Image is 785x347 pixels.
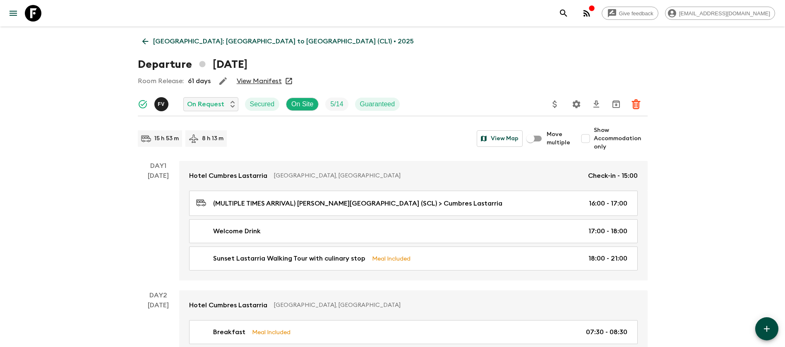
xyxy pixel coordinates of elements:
span: Give feedback [615,10,658,17]
a: BreakfastMeal Included07:30 - 08:30 [189,320,638,344]
p: On Request [187,99,224,109]
p: Room Release: [138,76,184,86]
button: Archive (Completed, Cancelled or Unsynced Departures only) [608,96,624,112]
span: Show Accommodation only [594,126,648,151]
p: 8 h 13 m [202,134,223,143]
div: [DATE] [148,171,169,280]
p: Meal Included [252,328,290,337]
p: Meal Included [372,254,411,263]
p: [GEOGRAPHIC_DATA], [GEOGRAPHIC_DATA] [274,172,581,180]
p: Breakfast [213,327,245,337]
span: Move multiple [547,130,571,147]
h1: Departure [DATE] [138,56,247,73]
button: Update Price, Early Bird Discount and Costs [547,96,563,112]
p: Hotel Cumbres Lastarria [189,171,267,181]
p: 15 h 53 m [154,134,179,143]
button: search adventures [555,5,572,22]
p: 07:30 - 08:30 [586,327,627,337]
a: Welcome Drink17:00 - 18:00 [189,219,638,243]
p: Welcome Drink [213,226,261,236]
div: Secured [245,98,280,111]
p: Sunset Lastarria Walking Tour with culinary stop [213,254,365,263]
p: Day 2 [138,290,179,300]
p: 61 days [188,76,211,86]
a: Hotel Cumbres Lastarria[GEOGRAPHIC_DATA], [GEOGRAPHIC_DATA]Check-in - 15:00 [179,161,648,191]
a: Sunset Lastarria Walking Tour with culinary stopMeal Included18:00 - 21:00 [189,246,638,270]
a: [GEOGRAPHIC_DATA]: [GEOGRAPHIC_DATA] to [GEOGRAPHIC_DATA] (CL1) • 2025 [138,33,418,50]
p: Secured [250,99,275,109]
button: Settings [568,96,585,112]
div: On Site [286,98,319,111]
button: menu [5,5,22,22]
p: Day 1 [138,161,179,171]
a: (MULTIPLE TIMES ARRIVAL) [PERSON_NAME][GEOGRAPHIC_DATA] (SCL) > Cumbres Lastarria16:00 - 17:00 [189,191,638,216]
div: [EMAIL_ADDRESS][DOMAIN_NAME] [665,7,775,20]
button: FV [154,97,170,111]
button: View Map [477,130,523,147]
p: Hotel Cumbres Lastarria [189,300,267,310]
p: F V [158,101,165,108]
button: Download CSV [588,96,605,112]
span: [EMAIL_ADDRESS][DOMAIN_NAME] [675,10,775,17]
p: 18:00 - 21:00 [588,254,627,263]
a: View Manifest [237,77,282,85]
p: 5 / 14 [330,99,343,109]
p: 16:00 - 17:00 [589,199,627,208]
p: Guaranteed [360,99,395,109]
a: Hotel Cumbres Lastarria[GEOGRAPHIC_DATA], [GEOGRAPHIC_DATA] [179,290,648,320]
p: 17:00 - 18:00 [588,226,627,236]
svg: Synced Successfully [138,99,148,109]
div: Trip Fill [325,98,348,111]
p: [GEOGRAPHIC_DATA]: [GEOGRAPHIC_DATA] to [GEOGRAPHIC_DATA] (CL1) • 2025 [153,36,414,46]
p: Check-in - 15:00 [588,171,638,181]
p: (MULTIPLE TIMES ARRIVAL) [PERSON_NAME][GEOGRAPHIC_DATA] (SCL) > Cumbres Lastarria [213,199,502,208]
p: On Site [291,99,313,109]
span: Francisco Valero [154,100,170,106]
a: Give feedback [602,7,658,20]
p: [GEOGRAPHIC_DATA], [GEOGRAPHIC_DATA] [274,301,631,309]
button: Delete [628,96,644,112]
